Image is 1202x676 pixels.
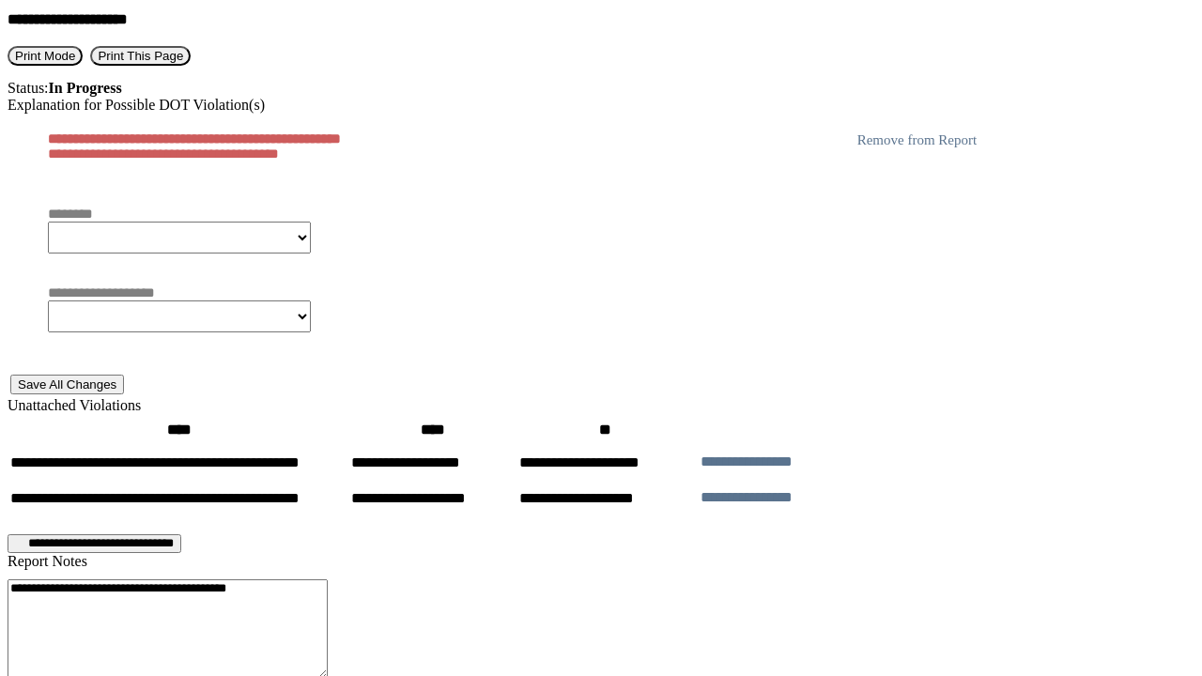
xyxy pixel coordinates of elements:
div: Report Notes [8,553,1194,570]
div: Explanation for Possible DOT Violation(s) [8,97,1194,114]
button: Remove from Report [852,131,982,149]
strong: In Progress [49,80,122,96]
button: Save [10,375,124,394]
button: Print Mode [8,46,83,66]
div: Unattached Violations [8,397,1194,414]
div: Status: [8,80,1194,97]
button: Print This Page [90,46,191,66]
